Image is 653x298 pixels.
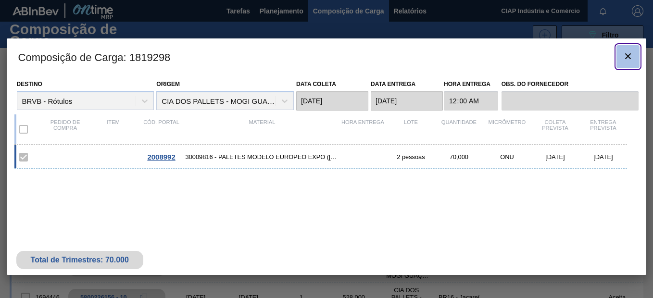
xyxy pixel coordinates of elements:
[138,153,186,161] div: Ir para o Pedido
[296,81,336,87] label: Data coleta
[371,91,443,111] input: dd/mm/aaaa
[387,153,435,161] div: 2 pessoas
[156,81,180,87] label: Origem
[435,153,483,161] div: 70,000
[7,38,647,75] h3: Composição de Carga
[371,81,415,87] label: Data entrega
[502,77,639,91] label: Obs. do Fornecedor
[24,256,136,264] div: Total de Trimestres: 70.000
[531,119,579,139] div: Coleta Prevista
[41,119,89,139] div: Pedido de compra
[531,153,579,161] div: [DATE]
[186,153,339,161] span: 30009816 - PALLETS MODELO EUROPEO EXPO (UK) FUMIGAD
[339,119,387,139] div: Hora Entrega
[579,153,627,161] div: [DATE]
[89,119,138,139] div: Item
[186,119,339,139] div: Material
[483,119,531,139] div: MICRÔMETRO
[147,153,175,161] span: 2008992
[444,77,498,91] label: Hora Entrega
[296,91,368,111] input: dd/mm/aaaa
[17,81,42,87] label: Destino
[483,153,531,161] div: ONU
[579,119,627,139] div: Entrega Prevista
[387,119,435,139] div: Lote
[123,51,170,63] font: : 1819298
[138,119,186,139] div: Cód. Portal
[435,119,483,139] div: Quantidade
